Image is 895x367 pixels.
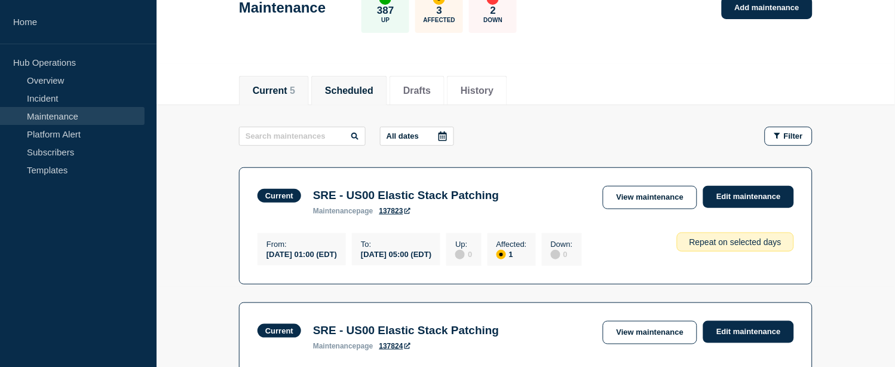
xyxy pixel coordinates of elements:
p: page [313,207,373,215]
a: View maintenance [603,186,697,209]
p: page [313,342,373,350]
div: 0 [455,249,472,259]
p: From : [266,240,337,249]
p: 387 [377,5,394,17]
div: Current [265,326,293,335]
p: Affected [424,17,455,23]
input: Search maintenances [239,127,366,146]
div: disabled [551,250,560,259]
a: 137824 [379,342,410,350]
div: 1 [496,249,527,259]
div: Repeat on selected days [677,233,794,252]
p: To : [361,240,431,249]
h3: SRE - US00 Elastic Stack Patching [313,324,499,337]
p: Down [484,17,503,23]
div: [DATE] 01:00 (EDT) [266,249,337,259]
button: History [461,85,494,96]
span: maintenance [313,342,357,350]
p: Down : [551,240,573,249]
p: Up : [455,240,472,249]
button: Scheduled [325,85,373,96]
div: affected [496,250,506,259]
button: Current 5 [253,85,295,96]
a: Edit maintenance [703,321,794,343]
p: Up [381,17,390,23]
a: View maintenance [603,321,697,344]
h3: SRE - US00 Elastic Stack Patching [313,189,499,202]
div: 0 [551,249,573,259]
div: [DATE] 05:00 (EDT) [361,249,431,259]
p: 2 [491,5,496,17]
a: 137823 [379,207,410,215]
button: Filter [765,127,813,146]
a: Edit maintenance [703,186,794,208]
p: All dates [387,131,419,140]
span: 5 [290,85,295,96]
button: Drafts [403,85,431,96]
span: Filter [784,131,803,140]
p: 3 [437,5,442,17]
div: disabled [455,250,465,259]
div: Current [265,191,293,200]
button: All dates [380,127,454,146]
p: Affected : [496,240,527,249]
span: maintenance [313,207,357,215]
